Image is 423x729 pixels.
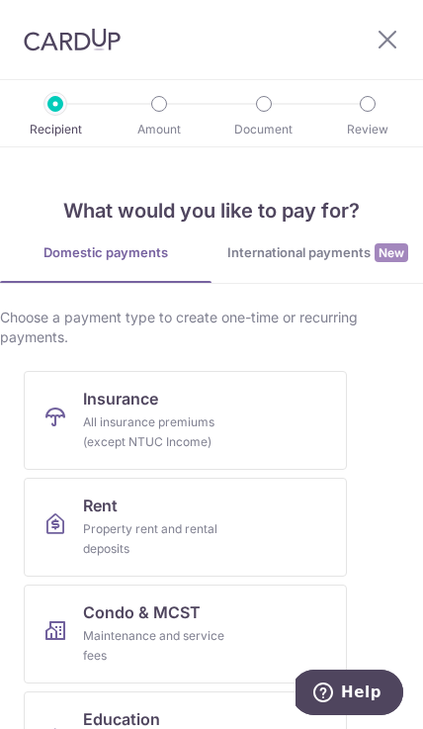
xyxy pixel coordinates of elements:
span: Help [45,14,86,32]
div: Maintenance and service fees [83,626,225,666]
iframe: Opens a widget where you can find more information [296,670,403,719]
p: Amount [120,120,199,139]
div: International payments [211,242,423,263]
p: Document [224,120,303,139]
span: New [375,243,408,262]
div: All insurance premiums (except NTUC Income) [83,412,225,452]
a: InsuranceAll insurance premiums (except NTUC Income) [24,371,347,470]
p: Review [328,120,407,139]
a: Condo & MCSTMaintenance and service fees [24,585,347,683]
div: Property rent and rental deposits [83,519,225,559]
a: RentProperty rent and rental deposits [24,478,347,577]
span: Rent [83,494,118,517]
img: CardUp [24,28,121,51]
p: Recipient [16,120,95,139]
span: Condo & MCST [83,600,201,624]
span: Insurance [83,387,158,410]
